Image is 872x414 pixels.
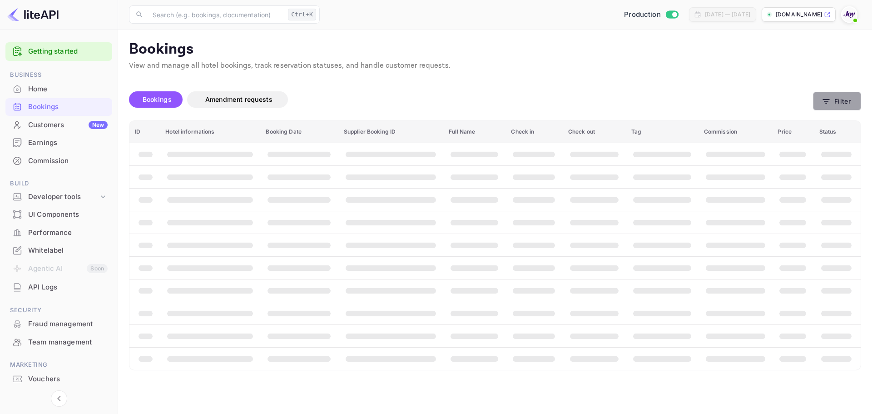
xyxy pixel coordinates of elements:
input: Search (e.g. bookings, documentation) [147,5,284,24]
span: Marketing [5,360,112,370]
th: Check in [505,121,562,143]
div: Ctrl+K [288,9,316,20]
span: Business [5,70,112,80]
th: Hotel informations [160,121,260,143]
div: [DATE] — [DATE] [705,10,750,19]
th: ID [129,121,160,143]
div: Earnings [5,134,112,152]
table: booking table [129,121,861,370]
div: Bookings [28,102,108,112]
th: Status [814,121,861,143]
p: View and manage all hotel bookings, track reservation statuses, and handle customer requests. [129,60,861,71]
span: Amendment requests [205,95,272,103]
th: Supplier Booking ID [338,121,443,143]
span: Build [5,179,112,189]
th: Booking Date [260,121,338,143]
div: Whitelabel [28,245,108,256]
th: Tag [626,121,699,143]
div: Earnings [28,138,108,148]
a: Whitelabel [5,242,112,259]
span: Security [5,305,112,315]
th: Full Name [443,121,505,143]
div: account-settings tabs [129,91,813,108]
a: API Logs [5,279,112,295]
p: Bookings [129,40,861,59]
th: Price [772,121,813,143]
div: UI Components [28,209,108,220]
button: Collapse navigation [51,390,67,407]
a: UI Components [5,206,112,223]
span: Bookings [143,95,172,103]
div: Performance [28,228,108,238]
th: Check out [563,121,626,143]
div: Fraud management [5,315,112,333]
div: Bookings [5,98,112,116]
div: Team management [28,337,108,348]
div: Team management [5,334,112,351]
button: Filter [813,92,861,110]
a: Getting started [28,46,108,57]
div: Customers [28,120,108,130]
div: Whitelabel [5,242,112,259]
div: Getting started [5,42,112,61]
div: Fraud management [28,319,108,329]
div: API Logs [5,279,112,296]
a: CustomersNew [5,116,112,133]
a: Performance [5,224,112,241]
img: LiteAPI logo [7,7,59,22]
img: With Joy [842,7,857,22]
div: Commission [28,156,108,166]
div: Home [5,80,112,98]
div: Switch to Sandbox mode [620,10,682,20]
div: API Logs [28,282,108,293]
div: Home [28,84,108,95]
div: Vouchers [5,370,112,388]
a: Commission [5,152,112,169]
div: UI Components [5,206,112,224]
div: New [89,121,108,129]
div: Developer tools [5,189,112,205]
div: Commission [5,152,112,170]
a: Vouchers [5,370,112,387]
div: Developer tools [28,192,99,202]
a: Earnings [5,134,112,151]
div: CustomersNew [5,116,112,134]
p: [DOMAIN_NAME] [776,10,822,19]
a: Bookings [5,98,112,115]
a: Home [5,80,112,97]
a: Fraud management [5,315,112,332]
a: Team management [5,334,112,350]
th: Commission [699,121,773,143]
span: Production [624,10,661,20]
div: Performance [5,224,112,242]
div: Vouchers [28,374,108,384]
